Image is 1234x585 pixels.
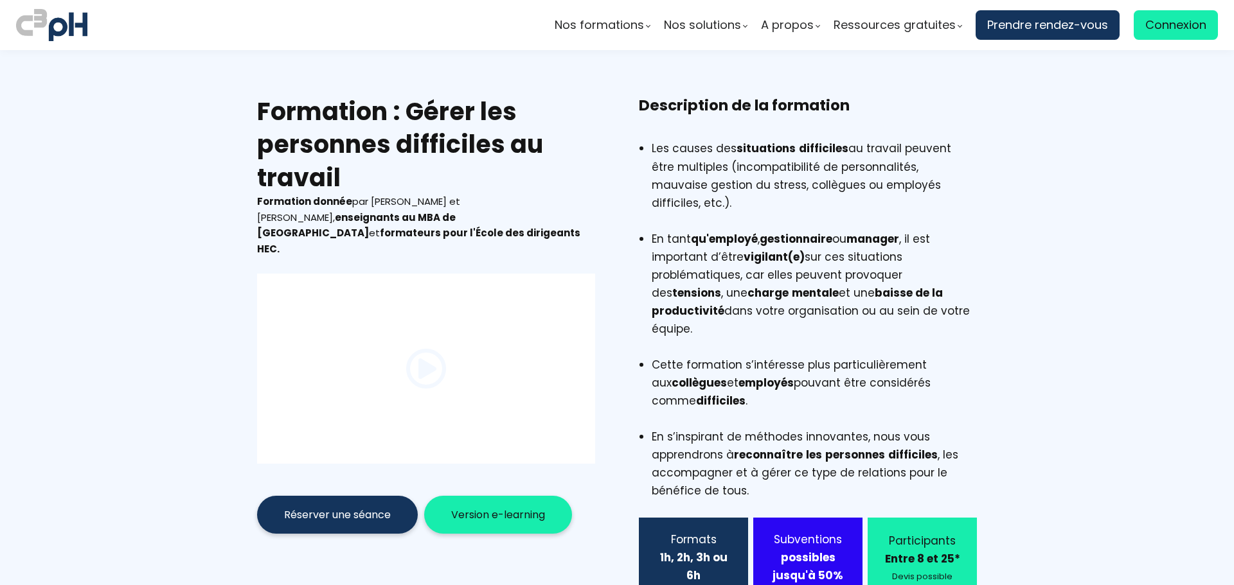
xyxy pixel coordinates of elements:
[884,570,961,584] div: Devis possible
[773,550,843,583] strong: possibles jusqu'à 50%
[652,428,977,500] li: En s’inspirant de méthodes innovantes, nous vous apprendrons à , les accompagner et à gérer ce ty...
[691,231,758,247] b: qu'employé
[825,447,885,462] b: personnes
[976,10,1120,40] a: Prendre rendez-vous
[769,530,846,548] div: Subventions
[257,195,352,208] b: Formation donnée
[799,141,848,156] b: difficiles
[744,249,805,265] b: vigilant(e)
[672,285,721,301] b: tensions
[834,15,956,35] span: Ressources gratuites
[652,356,977,428] li: Cette formation s’intéresse plus particulièrement aux et pouvant être considérés comme .
[846,231,899,247] b: manager
[760,231,832,247] b: gestionnaire
[888,447,938,462] b: difficiles
[257,95,595,194] h2: Formation : Gérer les personnes difficiles au travail
[257,194,595,258] div: par [PERSON_NAME] et [PERSON_NAME], et
[639,95,977,136] h3: Description de la formation
[1145,15,1206,35] span: Connexion
[664,15,741,35] span: Nos solutions
[885,551,960,566] b: Entre 8 et 25*
[424,496,572,534] button: Version e-learning
[284,507,391,523] span: Réserver une séance
[792,285,839,301] b: mentale
[652,285,943,319] b: baisse de la productivité
[257,211,456,240] b: enseignants au MBA de [GEOGRAPHIC_DATA]
[1134,10,1218,40] a: Connexion
[737,141,796,156] b: situations
[451,507,545,523] span: Version e-learning
[16,6,87,44] img: logo C3PH
[257,226,580,256] b: formateurs pour l'École des dirigeants HEC.
[987,15,1108,35] span: Prendre rendez-vous
[652,139,977,229] li: Les causes des au travail peuvent être multiples (incompatibilité de personnalités, mauvaise gest...
[652,230,977,356] li: En tant , ou , il est important d’être sur ces situations problématiques, car elles peuvent provo...
[747,285,789,301] b: charge
[734,447,803,462] b: reconnaître
[257,496,418,534] button: Réserver une séance
[884,532,961,550] div: Participants
[655,530,732,548] div: Formats
[672,375,727,390] b: collègues
[738,375,794,390] b: employés
[761,15,814,35] span: A propos
[660,550,728,583] b: 1h, 2h, 3h ou 6h
[696,393,746,408] b: difficiles
[806,447,822,462] b: les
[555,15,644,35] span: Nos formations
